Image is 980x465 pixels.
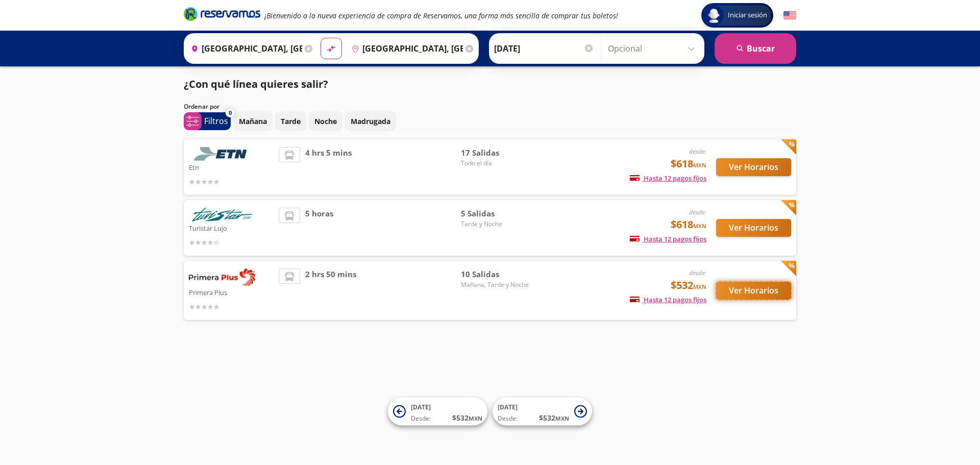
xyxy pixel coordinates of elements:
[469,414,482,422] small: MXN
[189,268,255,286] img: Primera Plus
[189,286,274,298] p: Primera Plus
[689,268,706,277] em: desde:
[184,6,260,21] i: Brand Logo
[630,295,706,304] span: Hasta 12 pagos fijos
[351,116,390,127] p: Madrugada
[305,208,333,248] span: 5 horas
[716,219,791,237] button: Ver Horarios
[498,403,518,411] span: [DATE]
[345,111,396,131] button: Madrugada
[555,414,569,422] small: MXN
[689,147,706,156] em: desde:
[388,398,487,426] button: [DATE]Desde:$532MXN
[305,268,356,312] span: 2 hrs 50 mins
[671,278,706,293] span: $532
[184,77,328,92] p: ¿Con qué línea quieres salir?
[239,116,267,127] p: Mañana
[461,159,532,168] span: Todo el día
[229,109,232,117] span: 0
[693,161,706,169] small: MXN
[724,10,771,20] span: Iniciar sesión
[281,116,301,127] p: Tarde
[309,111,342,131] button: Noche
[314,116,337,127] p: Noche
[461,219,532,229] span: Tarde y Noche
[189,161,274,173] p: Etn
[233,111,273,131] button: Mañana
[716,282,791,300] button: Ver Horarios
[204,115,228,127] p: Filtros
[184,6,260,25] a: Brand Logo
[411,414,431,423] span: Desde:
[275,111,306,131] button: Tarde
[716,158,791,176] button: Ver Horarios
[348,36,463,61] input: Buscar Destino
[187,36,302,61] input: Buscar Origen
[452,412,482,423] span: $ 532
[693,283,706,290] small: MXN
[305,147,352,187] span: 4 hrs 5 mins
[461,280,532,289] span: Mañana, Tarde y Noche
[189,208,255,222] img: Turistar Lujo
[493,398,592,426] button: [DATE]Desde:$532MXN
[411,403,431,411] span: [DATE]
[715,33,796,64] button: Buscar
[630,234,706,243] span: Hasta 12 pagos fijos
[630,174,706,183] span: Hasta 12 pagos fijos
[608,36,699,61] input: Opcional
[689,208,706,216] em: desde:
[671,217,706,232] span: $618
[461,147,532,159] span: 17 Salidas
[494,36,594,61] input: Elegir Fecha
[189,222,274,234] p: Turistar Lujo
[783,9,796,22] button: English
[461,268,532,280] span: 10 Salidas
[539,412,569,423] span: $ 532
[671,156,706,172] span: $618
[461,208,532,219] span: 5 Salidas
[184,112,231,130] button: 0Filtros
[189,147,255,161] img: Etn
[264,11,618,20] em: ¡Bienvenido a la nueva experiencia de compra de Reservamos, una forma más sencilla de comprar tus...
[498,414,518,423] span: Desde:
[184,102,219,111] p: Ordenar por
[693,222,706,230] small: MXN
